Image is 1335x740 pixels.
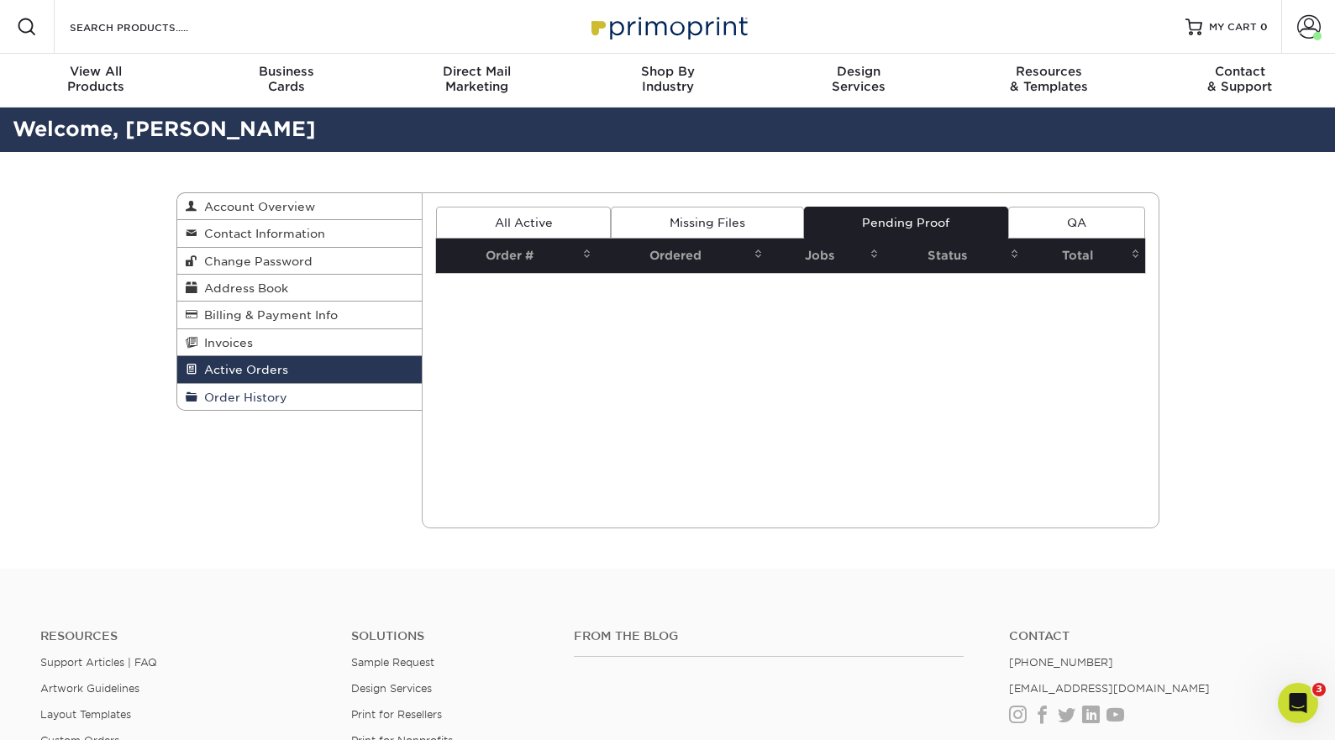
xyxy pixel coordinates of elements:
span: MY CART [1209,20,1257,34]
span: Business [191,64,381,79]
div: Should you have any questions, please utilize our chat feature. We look forward to serving you! [27,428,262,478]
div: & Support [1144,64,1335,94]
h1: Primoprint [129,8,200,21]
button: Home [263,7,295,39]
a: Contact [1009,629,1295,643]
a: Artwork Guidelines [40,682,139,695]
th: Status [884,239,1024,273]
a: Layout Templates [40,708,131,721]
a: Order History [177,384,423,410]
b: . [213,364,218,377]
a: Address Book [177,275,423,302]
a: Account Overview [177,193,423,220]
a: Change Password [177,248,423,275]
button: Emoji picker [26,550,39,564]
div: & Templates [954,64,1144,94]
button: Send a message… [286,543,315,570]
a: All Active [436,207,611,239]
a: Invoices [177,329,423,356]
th: Ordered [597,239,768,273]
a: BusinessCards [191,54,381,108]
textarea: Message… [14,515,322,543]
span: Design [763,64,954,79]
div: To ensure a smooth transition, we encourage you to log in to your account and download any files ... [27,247,262,379]
span: Account Overview [197,200,315,213]
a: Active Orders [177,356,423,383]
th: Total [1024,239,1144,273]
h4: Resources [40,629,326,643]
span: Active Orders [197,363,288,376]
span: Contact [1144,64,1335,79]
input: SEARCH PRODUCTS..... [68,17,232,37]
span: 0 [1260,21,1268,33]
div: Services [763,64,954,94]
a: [PHONE_NUMBER] [1009,656,1113,669]
p: Back [DATE] [142,21,209,38]
img: Primoprint [584,8,752,45]
a: Contact Information [177,220,423,247]
a: Contact& Support [1144,54,1335,108]
iframe: Google Customer Reviews [1196,695,1335,740]
div: Cards [191,64,381,94]
a: Pending Proof [804,207,1008,239]
a: Resources& Templates [954,54,1144,108]
a: Support Articles | FAQ [40,656,157,669]
a: Print for Resellers [351,708,442,721]
div: Industry [572,64,763,94]
a: Missing Files [611,207,803,239]
h4: Solutions [351,629,548,643]
span: Change Password [197,255,313,268]
a: QA [1008,207,1144,239]
a: Sample Request [351,656,434,669]
a: Billing & Payment Info [177,302,423,328]
b: Past Order Files Will Not Transfer: [32,141,226,171]
a: Shop ByIndustry [572,54,763,108]
span: Order History [197,391,287,404]
a: Design Services [351,682,432,695]
div: Close [295,7,325,37]
a: Direct MailMarketing [381,54,572,108]
th: Order # [436,239,597,273]
a: [EMAIL_ADDRESS][DOMAIN_NAME] [1009,682,1210,695]
div: Marketing [381,64,572,94]
span: Billing & Payment Info [197,308,338,322]
th: Jobs [768,239,884,273]
span: Contact Information [197,227,325,240]
div: Customer Service Hours; 9 am-5 pm EST [27,486,262,519]
button: Upload attachment [80,550,93,564]
span: 3 [1312,683,1326,696]
span: Shop By [572,64,763,79]
a: DesignServices [763,54,954,108]
button: Gif picker [53,550,66,564]
span: Address Book [197,281,288,295]
b: Please note that files cannot be downloaded via a mobile phone. [37,388,252,418]
span: Direct Mail [381,64,572,79]
span: Invoices [197,336,253,349]
div: While your order history will remain accessible, artwork files from past orders will not carry ov... [27,140,262,239]
h4: From the Blog [574,629,964,643]
iframe: Intercom live chat [1278,683,1318,723]
span: Resources [954,64,1144,79]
